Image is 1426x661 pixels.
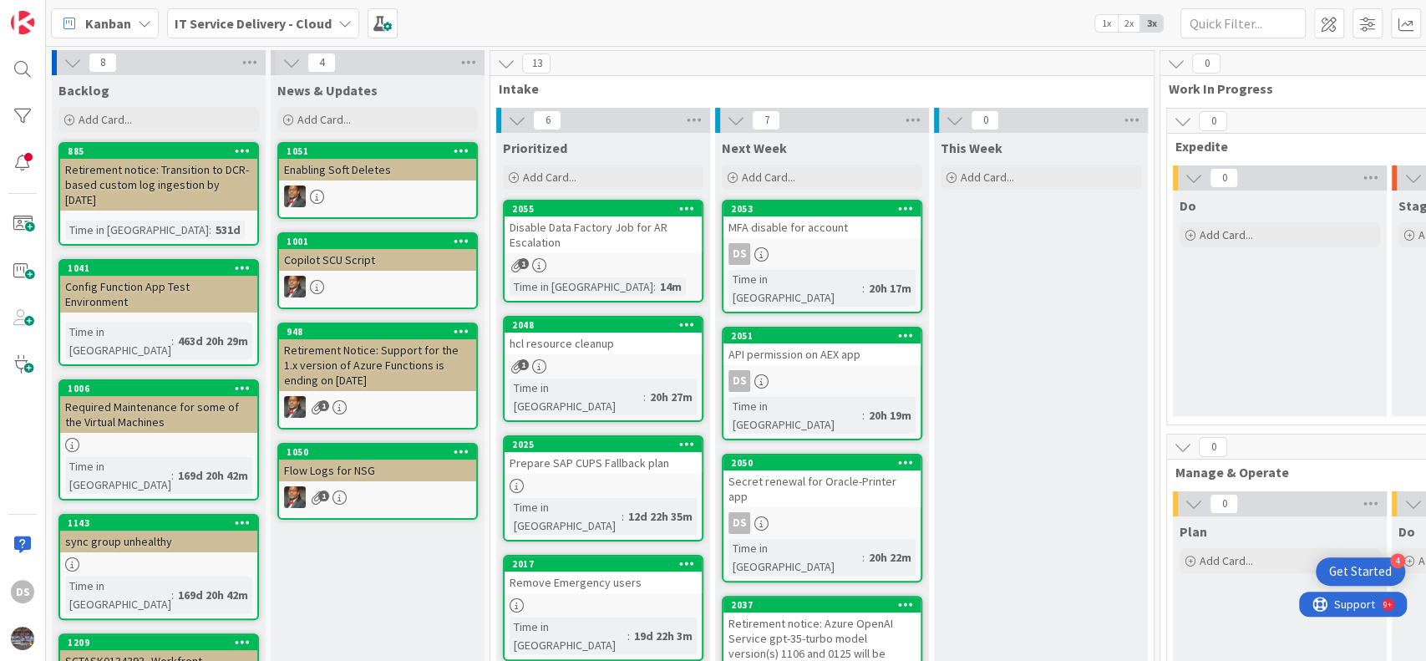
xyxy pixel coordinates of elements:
[68,517,257,529] div: 1143
[58,379,259,501] a: 1006Required Maintenance for some of the Virtual MachinesTime in [GEOGRAPHIC_DATA]:169d 20h 42m
[287,236,476,247] div: 1001
[505,437,702,452] div: 2025
[630,627,697,645] div: 19d 22h 3m
[171,332,174,350] span: :
[722,140,787,156] span: Next Week
[65,323,171,359] div: Time in [GEOGRAPHIC_DATA]
[318,491,329,501] span: 1
[1180,523,1207,540] span: Plan
[723,597,921,613] div: 2037
[174,332,252,350] div: 463d 20h 29m
[1192,53,1220,74] span: 0
[277,443,478,520] a: 1050Flow Logs for NSGDP
[728,270,862,307] div: Time in [GEOGRAPHIC_DATA]
[279,144,476,181] div: 1051Enabling Soft Deletes
[505,437,702,474] div: 2025Prepare SAP CUPS Fallback plan
[505,216,702,253] div: Disable Data Factory Job for AR Escalation
[11,627,34,650] img: avatar
[510,618,627,654] div: Time in [GEOGRAPHIC_DATA]
[723,216,921,238] div: MFA disable for account
[723,512,921,534] div: DS
[279,144,476,159] div: 1051
[518,359,529,370] span: 1
[503,555,703,661] a: 2017Remove Emergency usersTime in [GEOGRAPHIC_DATA]:19d 22h 3m
[503,435,703,542] a: 2025Prepare SAP CUPS Fallback planTime in [GEOGRAPHIC_DATA]:12d 22h 35m
[65,457,171,494] div: Time in [GEOGRAPHIC_DATA]
[510,379,643,415] div: Time in [GEOGRAPHIC_DATA]
[731,203,921,215] div: 2053
[622,507,624,526] span: :
[65,221,209,239] div: Time in [GEOGRAPHIC_DATA]
[60,261,257,276] div: 1041
[512,558,702,570] div: 2017
[512,439,702,450] div: 2025
[512,203,702,215] div: 2055
[723,343,921,365] div: API permission on AEX app
[723,201,921,216] div: 2053
[723,328,921,343] div: 2051
[60,516,257,531] div: 1143
[653,277,656,296] span: :
[752,110,780,130] span: 7
[865,406,916,425] div: 20h 19m
[287,145,476,157] div: 1051
[723,243,921,265] div: DS
[1140,15,1163,32] span: 3x
[11,11,34,34] img: Visit kanbanzone.com
[722,454,922,582] a: 2050Secret renewal for Oracle-Printer appDSTime in [GEOGRAPHIC_DATA]:20h 22m
[505,201,702,216] div: 2055
[84,7,93,20] div: 9+
[68,145,257,157] div: 885
[728,370,750,392] div: DS
[279,324,476,339] div: 948
[35,3,76,23] span: Support
[279,276,476,297] div: DP
[505,572,702,593] div: Remove Emergency users
[284,396,306,418] img: DP
[60,516,257,552] div: 1143sync group unhealthy
[279,186,476,207] div: DP
[1200,227,1253,242] span: Add Card...
[89,53,117,73] span: 8
[723,455,921,507] div: 2050Secret renewal for Oracle-Printer app
[503,316,703,422] a: 2048hcl resource cleanupTime in [GEOGRAPHIC_DATA]:20h 27m
[60,276,257,313] div: Config Function App Test Environment
[1200,553,1253,568] span: Add Card...
[279,445,476,460] div: 1050
[728,539,862,576] div: Time in [GEOGRAPHIC_DATA]
[656,277,686,296] div: 14m
[1118,15,1140,32] span: 2x
[722,200,922,313] a: 2053MFA disable for accountDSTime in [GEOGRAPHIC_DATA]:20h 17m
[627,627,630,645] span: :
[58,259,259,366] a: 1041Config Function App Test EnvironmentTime in [GEOGRAPHIC_DATA]:463d 20h 29m
[523,170,576,185] span: Add Card...
[1199,111,1227,131] span: 0
[60,396,257,433] div: Required Maintenance for some of the Virtual Machines
[862,548,865,567] span: :
[277,323,478,430] a: 948Retirement Notice: Support for the 1.x version of Azure Functions is ending on [DATE]DP
[297,112,351,127] span: Add Card...
[1180,8,1306,38] input: Quick Filter...
[1180,197,1196,214] span: Do
[68,262,257,274] div: 1041
[68,383,257,394] div: 1006
[60,144,257,211] div: 885Retirement notice: Transition to DCR-based custom log ingestion by [DATE]
[731,457,921,469] div: 2050
[58,514,259,620] a: 1143sync group unhealthyTime in [GEOGRAPHIC_DATA]:169d 20h 42m
[279,234,476,271] div: 1001Copilot SCU Script
[60,635,257,650] div: 1209
[279,460,476,481] div: Flow Logs for NSG
[211,221,245,239] div: 531d
[512,319,702,331] div: 2048
[1329,563,1392,580] div: Get Started
[279,234,476,249] div: 1001
[60,531,257,552] div: sync group unhealthy
[723,370,921,392] div: DS
[279,396,476,418] div: DP
[279,339,476,391] div: Retirement Notice: Support for the 1.x version of Azure Functions is ending on [DATE]
[723,455,921,470] div: 2050
[277,232,478,309] a: 1001Copilot SCU ScriptDP
[742,170,795,185] span: Add Card...
[284,186,306,207] img: DP
[731,330,921,342] div: 2051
